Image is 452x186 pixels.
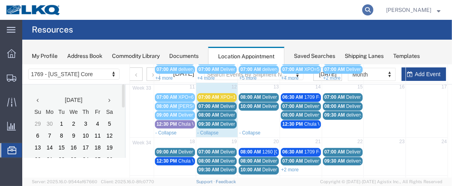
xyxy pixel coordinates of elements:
span: 08:00 AM [218,94,239,99]
span: Delivery 56178333 [198,84,238,90]
span: 10:00 AM [218,39,239,44]
span: Delivery 56109442 [198,39,238,44]
span: Delivery 56137968 [282,48,321,53]
td: 25 [70,89,81,101]
span: 07:00 AM [134,2,155,8]
span: XPO=12 [198,30,216,35]
span: 08:00 AM [260,48,281,53]
a: +4 more [175,11,193,16]
span: 07:00 AM [176,84,197,90]
span: 07:00 AM [260,39,281,44]
span: Copyright © [DATE]-[DATE] Agistix Inc., All Rights Reserved [320,178,442,185]
td: 14 [21,77,33,89]
span: 12 [209,18,215,27]
span: Chula Vista Truck [282,57,319,62]
td: 26 [81,89,93,101]
span: Chula Vista Truck [156,57,193,62]
a: +2 more [301,11,319,16]
span: 08:00 AM [134,39,155,44]
span: 23 [376,73,383,81]
span: 20 [251,73,257,81]
td: 22 [33,89,45,101]
span: 09:00 AM [134,84,155,90]
td: 8 [33,65,45,77]
a: Feedback [216,179,236,184]
span: 08:00 AM [218,84,239,90]
div: Commodity Library [112,52,160,60]
td: 12 [81,65,93,77]
span: 09:30 AM [302,48,323,53]
div: Documents [169,52,199,60]
span: Delivery 56178331 [198,94,238,99]
span: 25 [166,111,173,119]
a: +4 more [133,11,151,16]
span: 09:30 AM [302,94,323,99]
span: 07:00 AM [218,2,239,8]
span: XPO=5 [282,2,297,8]
span: Delivery 56150966 [324,30,363,35]
td: 15 [33,77,45,89]
span: 07:00 AM [302,2,323,8]
a: - Collapse [217,65,238,71]
span: Server: 2025.16.0-9544af67660 [32,179,97,184]
td: 24 [58,89,70,101]
td: 13 [10,77,21,89]
span: Chula Vista Truck [156,94,193,99]
span: 31 [419,111,425,119]
span: 24 [419,73,425,81]
td: 23 [45,89,58,101]
span: delivery 56319214 [156,2,195,8]
span: 1709 Fontana [282,30,311,35]
span: delivery 56399725 [324,48,363,53]
div: My Profile [32,52,58,60]
span: Delivery 56137964 [240,39,279,44]
span: 18 [166,73,173,81]
div: Saved Searches [294,52,335,60]
td: 21 [21,89,33,101]
h4: Resources [32,20,73,40]
span: Delivery 56055644 [198,2,238,8]
span: Krisann Metzger [386,6,431,14]
a: +2 more [259,102,276,108]
span: 12:30 PM [134,57,155,62]
span: 17 [419,18,425,27]
a: +5 more [217,11,234,16]
img: logo [6,4,61,16]
iframe: FS Legacy Container [22,65,452,178]
span: 08:00 AM [218,30,239,35]
span: Delivery 56097562 [324,2,363,8]
span: 07:00 AM [260,2,281,8]
span: Delivery 56205293 [282,94,321,99]
span: 07:00 AM [134,30,155,35]
span: 06:30 AM [260,84,281,90]
span: 21 [292,73,299,81]
span: 08:00 AM [176,48,197,53]
span: Delivery 56108155 [156,48,195,53]
span: 1260 [GEOGRAPHIC_DATA] [240,84,301,90]
span: Delivery 56109437 [198,48,238,53]
span: 14 [292,18,299,27]
span: 16 [376,18,383,27]
div: Address Book [67,52,102,60]
span: 15 [334,18,341,27]
span: XPO=6 [156,30,172,35]
span: Delivery 56150968 [324,39,363,44]
a: +4 more [259,11,276,16]
span: 30 [376,111,383,119]
span: 08:00 AM [302,39,323,44]
span: 09:00 AM [134,48,155,53]
span: Delivery 56191551 [198,102,238,108]
span: 13 [251,18,257,27]
td: 20 [10,89,21,101]
a: - Collapse [175,65,197,71]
